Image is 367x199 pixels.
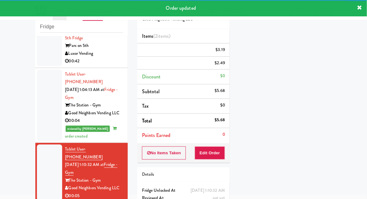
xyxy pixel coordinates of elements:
div: [DATE] 1:10:32 AM [191,187,225,195]
div: 00:42 [65,57,123,65]
span: (2 ) [153,32,170,40]
h5: Good Neighbors Vending LLC [142,17,225,22]
span: Total [142,117,152,124]
div: The Station - Gym [65,101,123,109]
span: Subtotal [142,88,160,95]
div: Details [142,171,225,179]
a: Fridge - Gym [65,87,118,100]
div: $2.49 [215,59,225,67]
div: $0 [220,72,225,80]
a: Tablet User· [PHONE_NUMBER] [65,71,103,85]
div: Good Neighbors Vending LLC [65,109,123,117]
li: Tablet User· [PHONE_NUMBER][DATE] 12:54:19 AM atParc on 5th FridgeParc on 5thLuxor Vending00:42 [35,9,128,68]
button: Edit Order [195,146,225,160]
div: 00:04 [65,117,123,125]
input: Search vision orders [40,21,123,33]
div: Fridge Unlocked At [142,187,225,195]
div: $3.19 [216,46,225,54]
span: Tax [142,102,149,110]
span: order created [65,125,117,139]
span: Order updated [166,4,196,12]
div: Parc on 5th [65,42,123,50]
li: Tablet User· [PHONE_NUMBER][DATE] 1:04:13 AM atFridge - GymThe Station - GymGood Neighbors Vendin... [35,68,128,143]
div: $5.68 [215,116,225,124]
span: Points Earned [142,132,170,139]
div: Good Neighbors Vending LLC [65,184,123,192]
a: Parc on 5th Fridge [65,27,121,41]
span: · [PHONE_NUMBER] [65,146,103,160]
div: 0 [222,131,225,139]
a: Tablet User· [PHONE_NUMBER] [65,146,103,160]
span: Discount [142,73,161,80]
span: [DATE] 1:10:32 AM at [65,162,104,168]
div: The Station - Gym [65,177,123,185]
span: Items [142,32,170,40]
ng-pluralize: items [158,32,169,40]
div: Luxor Vending [65,50,123,58]
span: [DATE] 1:04:13 AM at [65,87,104,93]
div: $0 [220,101,225,109]
span: reviewed by [PERSON_NAME] [66,126,110,132]
div: $5.68 [215,87,225,95]
button: No Items Taken [142,146,186,160]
